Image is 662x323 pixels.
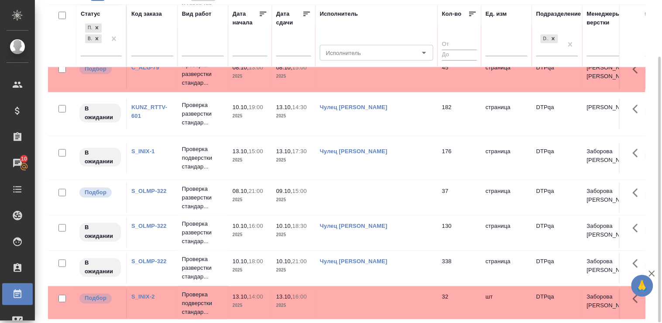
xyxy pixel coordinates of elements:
[276,266,311,275] p: 2025
[233,156,268,165] p: 2025
[84,23,103,34] div: Подбор, В ожидании
[628,59,648,80] button: Здесь прячутся важные кнопки
[182,10,212,18] div: Вид работ
[131,258,167,265] a: S_OLMP-322
[292,104,307,110] p: 14:30
[233,302,268,310] p: 2025
[85,259,116,276] p: В ожидании
[532,253,583,284] td: DTPqa
[276,72,311,81] p: 2025
[532,218,583,248] td: DTPqa
[131,104,167,119] a: KUNZ_RTTV-601
[631,275,653,297] button: 🙏
[85,104,116,122] p: В ожидании
[233,148,249,155] p: 13.10,
[536,10,581,18] div: Подразделение
[540,34,559,45] div: DTPqa
[85,223,116,241] p: В ожидании
[233,294,249,300] p: 13.10,
[85,34,92,44] div: В ожидании
[532,143,583,173] td: DTPqa
[292,258,307,265] p: 21:00
[249,188,263,194] p: 21:00
[587,258,629,275] p: Заборова [PERSON_NAME]
[276,10,302,27] div: Дата сдачи
[81,10,100,18] div: Статус
[628,289,648,309] button: Здесь прячутся важные кнопки
[442,10,462,18] div: Кол-во
[182,185,224,211] p: Проверка разверстки стандар...
[276,196,311,204] p: 2025
[233,64,249,71] p: 08.10,
[532,182,583,213] td: DTPqa
[276,294,292,300] p: 13.10,
[481,59,532,89] td: страница
[233,258,249,265] p: 10.10,
[438,143,481,173] td: 176
[79,147,122,168] div: Исполнитель назначен, приступать к работе пока рано
[438,99,481,129] td: 182
[233,104,249,110] p: 10.10,
[131,10,162,18] div: Код заказа
[292,148,307,155] p: 17:30
[249,258,263,265] p: 18:00
[442,50,477,61] input: До
[541,34,549,44] div: DTPqa
[587,147,629,165] p: Заборова [PERSON_NAME]
[2,152,33,174] a: 10
[233,266,268,275] p: 2025
[233,223,249,230] p: 10.10,
[628,99,648,120] button: Здесь прячутся важные кнопки
[486,10,507,18] div: Ед. изм
[532,289,583,319] td: DTPqa
[587,293,629,310] p: Заборова [PERSON_NAME]
[587,187,629,204] p: Заборова [PERSON_NAME]
[587,63,629,81] p: [PERSON_NAME] [PERSON_NAME]
[79,258,122,278] div: Исполнитель назначен, приступать к работе пока рано
[438,289,481,319] td: 32
[628,182,648,203] button: Здесь прячутся важные кнопки
[79,187,122,199] div: Можно подбирать исполнителей
[131,188,167,194] a: S_OLMP-322
[131,148,155,155] a: S_INIX-1
[276,112,311,120] p: 2025
[320,223,388,230] a: Чулец [PERSON_NAME]
[532,99,583,129] td: DTPqa
[481,253,532,284] td: страница
[276,302,311,310] p: 2025
[249,294,263,300] p: 14:00
[249,223,263,230] p: 16:00
[249,64,263,71] p: 13:00
[628,143,648,164] button: Здесь прячутся важные кнопки
[85,294,106,303] p: Подбор
[84,34,103,45] div: Подбор, В ожидании
[587,103,629,112] p: [PERSON_NAME]
[481,218,532,248] td: страница
[85,188,106,197] p: Подбор
[635,277,650,295] span: 🙏
[233,10,259,27] div: Дата начала
[79,293,122,305] div: Можно подбирать исполнителей
[182,101,224,127] p: Проверка разверстки стандар...
[628,253,648,274] button: Здесь прячутся важные кнопки
[418,47,430,59] button: Open
[481,143,532,173] td: страница
[249,148,263,155] p: 15:00
[481,99,532,129] td: страница
[320,104,388,110] a: Чулец [PERSON_NAME]
[438,253,481,284] td: 338
[292,294,307,300] p: 16:00
[320,10,358,18] div: Исполнитель
[276,223,292,230] p: 10.10,
[131,223,167,230] a: S_OLMP-322
[587,10,629,27] div: Менеджеры верстки
[292,188,307,194] p: 15:00
[85,24,92,33] div: Подбор
[233,72,268,81] p: 2025
[79,103,122,124] div: Исполнитель назначен, приступать к работе пока рано
[438,59,481,89] td: 45
[276,188,292,194] p: 09.10,
[233,112,268,120] p: 2025
[320,258,388,265] a: Чулец [PERSON_NAME]
[182,145,224,171] p: Проверка подверстки стандар...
